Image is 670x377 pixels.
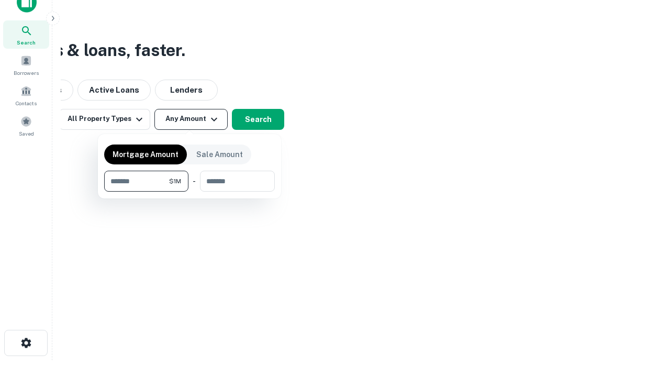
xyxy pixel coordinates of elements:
[196,149,243,160] p: Sale Amount
[193,171,196,192] div: -
[113,149,178,160] p: Mortgage Amount
[169,176,181,186] span: $1M
[618,293,670,343] iframe: Chat Widget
